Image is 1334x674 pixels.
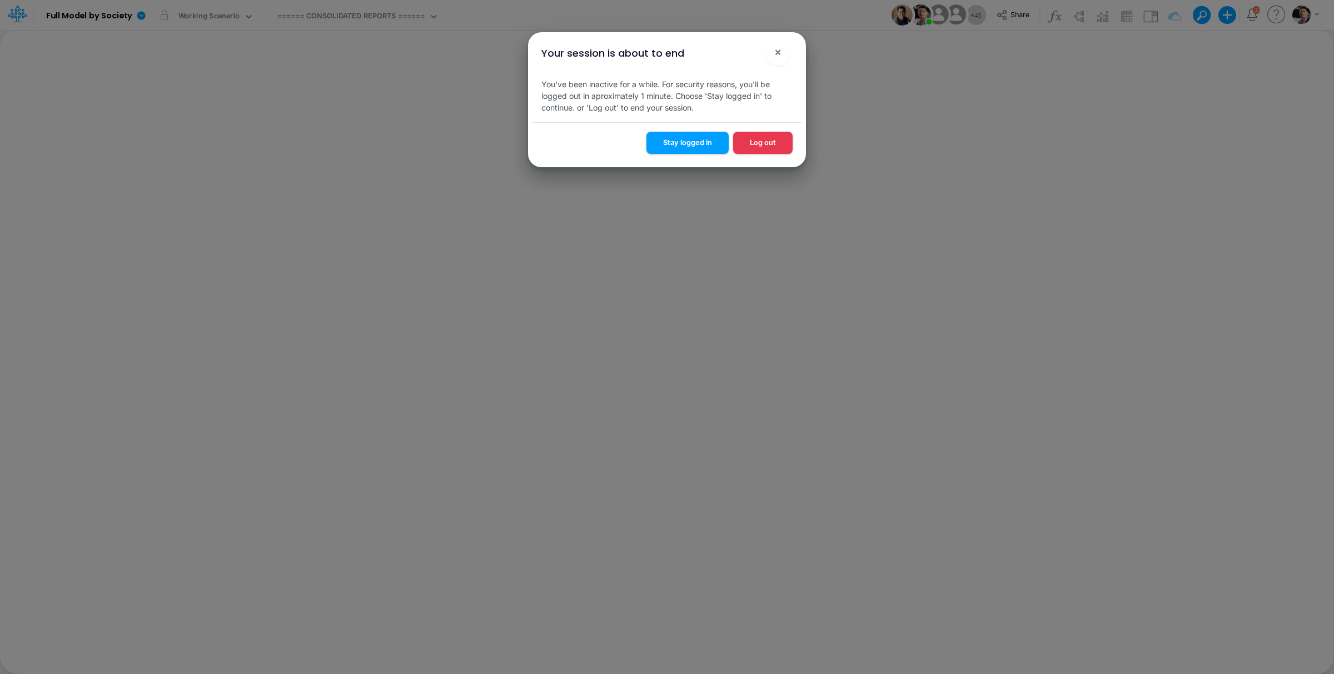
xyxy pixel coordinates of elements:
[764,39,791,66] button: Close
[532,69,802,122] div: You've been inactive for a while. For security reasons, you'll be logged out in aproximately 1 mi...
[646,132,729,153] button: Stay logged in
[774,45,782,58] span: ×
[733,132,793,153] button: Log out
[541,46,684,61] div: Your session is about to end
